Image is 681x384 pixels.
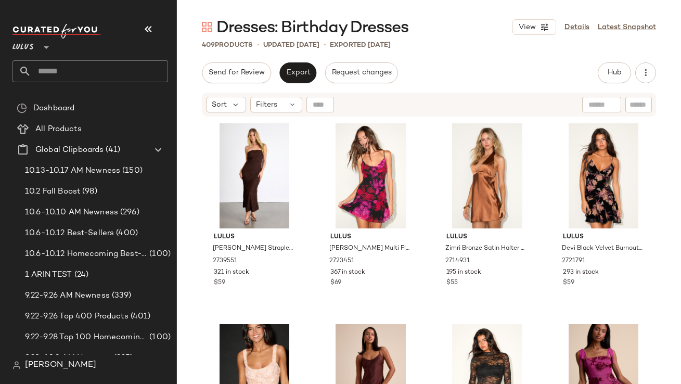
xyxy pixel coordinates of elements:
[25,359,96,372] span: [PERSON_NAME]
[202,62,271,83] button: Send for Review
[202,22,212,32] img: svg%3e
[35,123,82,135] span: All Products
[17,103,27,113] img: svg%3e
[214,233,295,242] span: Lulus
[12,361,21,369] img: svg%3e
[35,144,104,156] span: Global Clipboards
[214,268,249,277] span: 321 in stock
[598,62,631,83] button: Hub
[25,207,118,219] span: 10.6-10.10 AM Newness
[438,123,536,228] img: 2714931_02_front_2025-08-14.jpg
[563,278,574,288] span: $59
[256,99,277,110] span: Filters
[208,69,265,77] span: Send for Review
[257,40,259,50] span: •
[216,18,408,39] span: Dresses: Birthday Dresses
[607,69,622,77] span: Hub
[286,69,310,77] span: Export
[322,123,420,228] img: 2723451_02_front_2025-09-05.jpg
[214,278,225,288] span: $59
[25,186,80,198] span: 10.2 Fall Boost
[202,40,253,50] div: Products
[330,233,412,242] span: Lulus
[120,165,143,177] span: (150)
[118,207,139,219] span: (296)
[202,42,215,49] span: 409
[555,123,652,228] img: 2721791_02_front_2025-09-05.jpg
[147,331,171,343] span: (100)
[446,233,528,242] span: Lulus
[518,23,536,32] span: View
[279,62,316,83] button: Export
[104,144,120,156] span: (41)
[213,244,294,253] span: [PERSON_NAME] Strapless Ruffled Midi Dress
[325,62,398,83] button: Request changes
[331,69,392,77] span: Request changes
[25,290,110,302] span: 9.22-9.26 AM Newness
[330,40,391,50] p: Exported [DATE]
[12,35,34,54] span: Lulus
[562,244,643,253] span: Devi Black Velvet Burnout Surplice Mini Dress
[25,165,120,177] span: 10.13-10.17 AM Newness
[446,278,458,288] span: $55
[564,22,589,33] a: Details
[112,352,133,364] span: (325)
[80,186,97,198] span: (98)
[563,268,599,277] span: 293 in stock
[25,331,147,343] span: 9.22-9.28 Top 100 Homecoming Dresses
[129,311,151,323] span: (401)
[212,99,227,110] span: Sort
[562,257,585,266] span: 2721791
[25,311,129,323] span: 9.22-9.26 Top 400 Products
[72,269,89,281] span: (24)
[445,244,526,253] span: Zimri Bronze Satin Halter Mini Dress
[147,248,171,260] span: (100)
[563,233,644,242] span: Lulus
[12,24,101,39] img: cfy_white_logo.C9jOOHJF.svg
[33,103,74,114] span: Dashboard
[324,40,326,50] span: •
[25,248,147,260] span: 10.6-10.12 Homecoming Best-Sellers
[213,257,237,266] span: 2739551
[263,40,319,50] p: updated [DATE]
[110,290,132,302] span: (339)
[205,123,303,228] img: 2739551_02_fullbody_2025-09-11.jpg
[330,268,365,277] span: 367 in stock
[330,278,341,288] span: $69
[329,244,410,253] span: [PERSON_NAME] Multi Floral Sequin Cowl Neck Mini Dress
[446,268,481,277] span: 195 in stock
[445,257,470,266] span: 2714931
[25,269,72,281] span: 1 ARIN TEST
[329,257,354,266] span: 2723451
[25,352,112,364] span: 9.29-10.3 AM Newness
[512,19,556,35] button: View
[114,227,138,239] span: (400)
[598,22,656,33] a: Latest Snapshot
[25,227,114,239] span: 10.6-10.12 Best-Sellers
